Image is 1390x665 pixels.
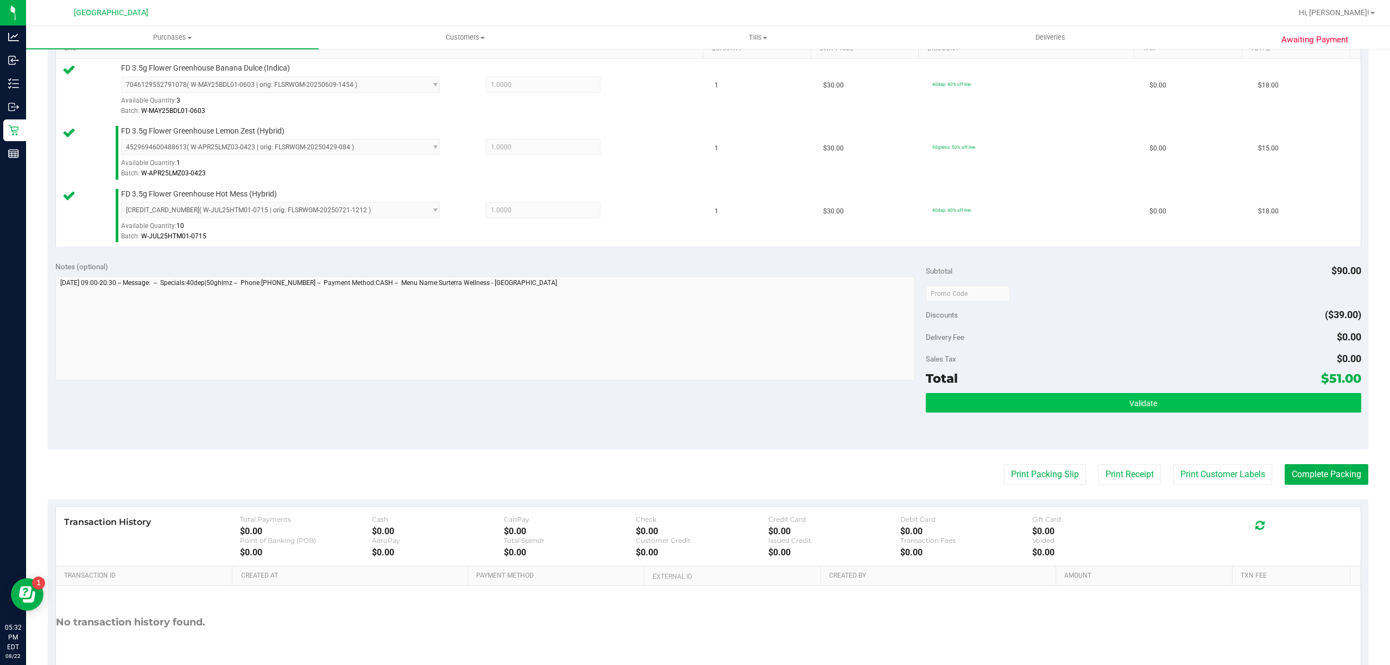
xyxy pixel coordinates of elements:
[636,547,768,558] div: $0.00
[504,547,636,558] div: $0.00
[1241,572,1345,580] a: Txn Fee
[372,526,504,536] div: $0.00
[715,143,718,154] span: 1
[1337,331,1361,343] span: $0.00
[926,286,1010,302] input: Promo Code
[176,222,184,230] span: 10
[715,206,718,217] span: 1
[56,586,205,659] div: No transaction history found.
[932,207,971,213] span: 40dep: 40% off line
[900,526,1032,536] div: $0.00
[1004,464,1086,485] button: Print Packing Slip
[8,148,19,159] inline-svg: Reports
[176,97,180,104] span: 3
[1331,265,1361,276] span: $90.00
[8,55,19,66] inline-svg: Inbound
[26,26,319,49] a: Purchases
[900,547,1032,558] div: $0.00
[121,232,140,240] span: Batch:
[1258,206,1279,217] span: $18.00
[372,547,504,558] div: $0.00
[1258,143,1279,154] span: $15.00
[823,80,844,91] span: $30.00
[176,159,180,167] span: 1
[1032,515,1164,523] div: Gift Card
[926,333,964,341] span: Delivery Fee
[372,515,504,523] div: Cash
[636,536,768,544] div: Customer Credit
[121,63,290,73] span: FD 3.5g Flower Greenhouse Banana Dulce (Indica)
[55,262,108,271] span: Notes (optional)
[1337,353,1361,364] span: $0.00
[240,515,372,523] div: Total Payments
[121,155,457,176] div: Available Quantity:
[11,578,43,611] iframe: Resource center
[8,78,19,89] inline-svg: Inventory
[1064,572,1228,580] a: Amount
[121,126,285,136] span: FD 3.5g Flower Greenhouse Lemon Zest (Hybrid)
[26,33,319,42] span: Purchases
[141,169,206,177] span: W-APR25LMZ03-0423
[504,536,636,544] div: Total Spendr
[768,526,900,536] div: $0.00
[372,536,504,544] div: AeroPay
[1032,526,1164,536] div: $0.00
[926,393,1361,413] button: Validate
[504,515,636,523] div: CanPay
[926,267,952,275] span: Subtotal
[926,354,956,363] span: Sales Tax
[5,623,21,652] p: 05:32 PM EDT
[1032,536,1164,544] div: Voided
[319,26,611,49] a: Customers
[1325,309,1361,320] span: ($39.00)
[240,526,372,536] div: $0.00
[932,81,971,87] span: 40dep: 40% off line
[823,206,844,217] span: $30.00
[1285,464,1368,485] button: Complete Packing
[504,526,636,536] div: $0.00
[141,107,205,115] span: W-MAY25BDL01-0603
[121,93,457,114] div: Available Quantity:
[240,547,372,558] div: $0.00
[768,515,900,523] div: Credit Card
[121,107,140,115] span: Batch:
[1149,143,1166,154] span: $0.00
[644,566,820,586] th: External ID
[8,102,19,112] inline-svg: Outbound
[636,526,768,536] div: $0.00
[900,515,1032,523] div: Debit Card
[612,33,903,42] span: Tills
[611,26,904,49] a: Tills
[121,218,457,239] div: Available Quantity:
[904,26,1197,49] a: Deliveries
[715,80,718,91] span: 1
[1032,547,1164,558] div: $0.00
[5,652,21,660] p: 08/22
[476,572,640,580] a: Payment Method
[768,536,900,544] div: Issued Credit
[1149,206,1166,217] span: $0.00
[1129,399,1157,408] span: Validate
[829,572,1052,580] a: Created By
[1149,80,1166,91] span: $0.00
[932,144,975,150] span: 50ghlmz: 50% off line
[1258,80,1279,91] span: $18.00
[1098,464,1161,485] button: Print Receipt
[926,305,958,325] span: Discounts
[8,125,19,136] inline-svg: Retail
[8,31,19,42] inline-svg: Analytics
[1321,371,1361,386] span: $51.00
[1173,464,1272,485] button: Print Customer Labels
[1281,34,1348,46] span: Awaiting Payment
[141,232,206,240] span: W-JUL25HTM01-0715
[1021,33,1080,42] span: Deliveries
[64,572,228,580] a: Transaction ID
[241,572,464,580] a: Created At
[32,577,45,590] iframe: Resource center unread badge
[74,8,148,17] span: [GEOGRAPHIC_DATA]
[121,169,140,177] span: Batch:
[823,143,844,154] span: $30.00
[636,515,768,523] div: Check
[926,371,958,386] span: Total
